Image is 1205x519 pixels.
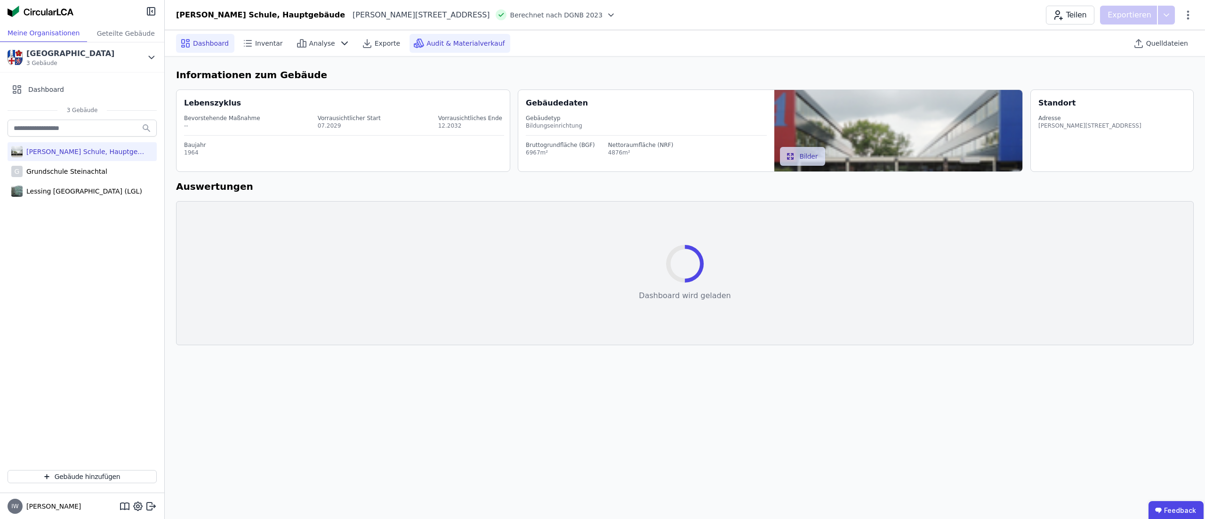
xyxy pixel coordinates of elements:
[318,122,381,130] div: 07.2029
[526,97,774,109] div: Gebäudedaten
[57,106,107,114] span: 3 Gebäude
[26,48,114,59] div: [GEOGRAPHIC_DATA]
[11,503,18,509] span: IW
[438,122,502,130] div: 12.2032
[8,50,23,65] img: Kreis Bergstraße
[318,114,381,122] div: Vorrausichtlicher Start
[184,141,504,149] div: Baujahr
[510,10,603,20] span: Berechnet nach DGNB 2023
[526,149,595,156] div: 6967m²
[23,167,107,176] div: Grundschule Steinachtal
[176,9,345,21] div: [PERSON_NAME] Schule, Hauptgebäude
[608,141,674,149] div: Nettoraumfläche (NRF)
[639,290,731,301] div: Dashboard wird geladen
[255,39,283,48] span: Inventar
[375,39,400,48] span: Exporte
[176,68,1194,82] h6: Informationen zum Gebäude
[23,147,145,156] div: [PERSON_NAME] Schule, Hauptgebäude
[1038,114,1141,122] div: Adresse
[8,6,73,17] img: Concular
[1108,9,1153,21] p: Exportieren
[438,114,502,122] div: Vorrausichtliches Ende
[1046,6,1094,24] button: Teilen
[11,166,23,177] div: G
[184,97,241,109] div: Lebenszyklus
[608,149,674,156] div: 4876m²
[11,184,23,199] img: Lessing Gymnasium Lampertheim (LGL)
[309,39,335,48] span: Analyse
[426,39,505,48] span: Audit & Materialverkauf
[1038,97,1076,109] div: Standort
[176,179,1194,194] h6: Auswertungen
[184,122,260,130] div: --
[1146,39,1188,48] span: Quelldateien
[23,502,81,511] span: [PERSON_NAME]
[87,24,164,42] div: Geteilte Gebäude
[11,144,23,159] img: Alfred Delp Schule, Hauptgebäude
[1038,122,1141,130] div: [PERSON_NAME][STREET_ADDRESS]
[26,59,114,67] span: 3 Gebäude
[28,85,64,94] span: Dashboard
[23,187,142,196] div: Lessing [GEOGRAPHIC_DATA] (LGL)
[184,114,260,122] div: Bevorstehende Maßnahme
[8,470,157,483] button: Gebäude hinzufügen
[184,149,504,156] div: 1964
[780,147,826,166] button: Bilder
[526,141,595,149] div: Bruttogrundfläche (BGF)
[345,9,490,21] div: [PERSON_NAME][STREET_ADDRESS]
[526,122,767,130] div: Bildungseinrichtung
[193,39,229,48] span: Dashboard
[526,114,767,122] div: Gebäudetyp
